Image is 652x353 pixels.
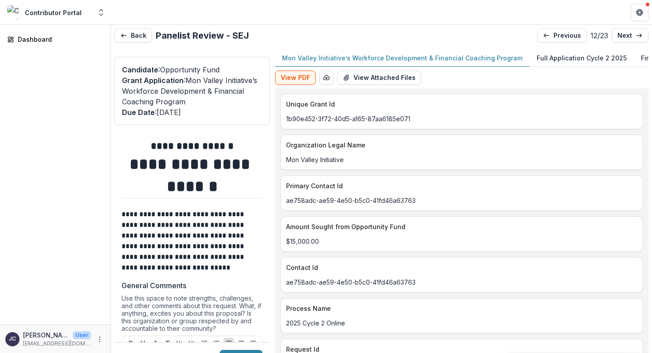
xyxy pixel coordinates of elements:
button: Underline [137,338,148,349]
p: User [73,331,91,339]
button: Heading 2 [187,338,197,349]
button: Align Left [224,338,234,349]
p: next [617,32,632,40]
button: Bold [126,338,136,349]
button: Back [114,28,152,43]
p: ae758adc-ae59-4e50-b5c0-41fd46a63763 [286,196,637,205]
p: 1b90e452-3f72-40d5-a165-87aa6185e071 [286,114,637,123]
p: Unique Grant Id [286,99,634,109]
img: Contributor Portal [7,5,21,20]
button: Bullet List [199,338,210,349]
p: [EMAIL_ADDRESS][DOMAIN_NAME] [23,340,91,348]
span: Candidate [122,65,158,74]
span: Due Date [122,108,155,117]
p: 12 / 23 [590,30,608,41]
button: Italicize [150,338,161,349]
button: Ordered List [211,338,222,349]
a: Dashboard [4,32,107,47]
p: previous [554,32,581,40]
button: Open entity switcher [95,4,107,21]
p: : Mon Valley Initiative’s Workforce Development & Financial Coaching Program [122,75,262,107]
div: Contributor Portal [25,8,82,17]
p: 2025 Cycle 2 Online [286,318,637,328]
div: Jasimine Cooper [9,336,16,342]
p: Amount Sought from Opportunity Fund [286,222,634,231]
p: Mon Valley Initiative [286,155,637,164]
p: Full Application Cycle 2 2025 [537,53,627,63]
button: Align Center [236,338,247,349]
a: next [612,28,648,43]
p: Primary Contact Id [286,181,634,190]
div: Dashboard [18,35,100,44]
p: [PERSON_NAME] [23,330,69,340]
p: ae758adc-ae59-4e50-b5c0-41fd46a63763 [286,278,637,287]
button: Heading 1 [174,338,185,349]
button: View Attached Files [337,71,421,85]
p: Contact Id [286,263,634,272]
p: General Comments [122,280,186,291]
button: Get Help [631,4,648,21]
div: Use this space to note strengths, challenges, and other comments about this request. What, if any... [122,294,263,336]
a: previous [537,28,587,43]
p: Process Name [286,304,634,313]
p: : Opportunity Fund [122,64,262,75]
button: View PDF [275,71,316,85]
p: $15,000.00 [286,237,637,246]
button: Align Right [248,338,259,349]
p: Organization Legal Name [286,140,634,150]
h2: Panelist Review - SEJ [156,30,249,41]
span: Grant Application [122,76,184,85]
p: : [DATE] [122,107,262,118]
button: Strike [162,338,173,349]
p: Mon Valley Initiative’s Workforce Development & Financial Coaching Program [282,53,522,63]
button: More [94,334,105,345]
